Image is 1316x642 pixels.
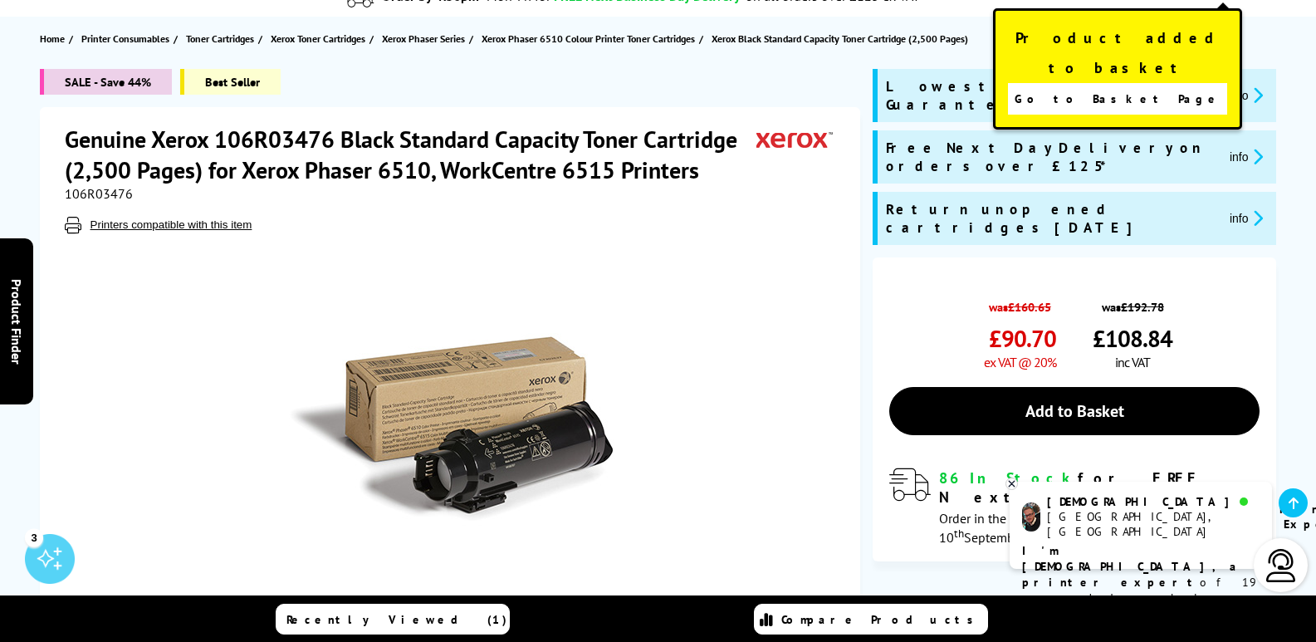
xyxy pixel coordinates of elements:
[271,30,369,47] a: Xerox Toner Cartridges
[482,30,699,47] a: Xerox Phaser 6510 Colour Printer Toner Cartridges
[186,30,254,47] span: Toner Cartridges
[1121,299,1164,315] strike: £192.78
[993,8,1242,130] div: Product added to basket
[1047,509,1259,539] div: [GEOGRAPHIC_DATA], [GEOGRAPHIC_DATA]
[754,604,988,635] a: Compare Products
[65,185,133,202] span: 106R03476
[40,69,172,95] span: SALE - Save 44%
[1008,299,1051,315] strike: £160.65
[276,604,510,635] a: Recently Viewed (1)
[889,387,1260,435] a: Add to Basket
[939,510,1214,546] span: Order in the next for Free Delivery [DATE] 10 September!
[289,267,614,592] img: Xerox 106R03476 Black Standard Capacity Toner Cartridge (2,500 Pages)
[889,468,1260,545] div: modal_delivery
[712,30,968,47] span: Xerox Black Standard Capacity Toner Cartridge (2,500 Pages)
[954,526,964,541] sup: th
[886,139,1216,175] span: Free Next Day Delivery on orders over £125*
[1015,87,1221,110] span: Go to Basket Page
[781,612,982,627] span: Compare Products
[1008,83,1227,115] a: Go to Basket Page
[1225,86,1269,105] button: promo-description
[1225,147,1269,166] button: promo-description
[286,612,507,627] span: Recently Viewed (1)
[186,30,258,47] a: Toner Cartridges
[482,30,695,47] span: Xerox Phaser 6510 Colour Printer Toner Cartridges
[1047,494,1259,509] div: [DEMOGRAPHIC_DATA]
[86,218,257,232] button: Printers compatible with this item
[25,528,43,546] div: 3
[81,30,174,47] a: Printer Consumables
[1225,208,1269,228] button: promo-description
[1265,549,1298,582] img: user-headset-light.svg
[40,30,65,47] span: Home
[1115,354,1150,370] span: inc VAT
[939,468,1260,507] div: for FREE Next Day Delivery
[1022,502,1040,532] img: chris-livechat.png
[712,30,972,47] a: Xerox Black Standard Capacity Toner Cartridge (2,500 Pages)
[989,323,1056,354] span: £90.70
[886,77,1216,114] span: Lowest Price Guaranteed
[382,30,469,47] a: Xerox Phaser Series
[1022,543,1260,638] p: of 19 years! I can help you choose the right product
[81,30,169,47] span: Printer Consumables
[939,468,1078,488] span: 86 In Stock
[180,69,281,95] span: Best Seller
[1093,291,1172,315] span: was
[756,124,833,154] img: Xerox
[886,200,1216,237] span: Return unopened cartridges [DATE]
[984,291,1056,315] span: was
[1022,543,1241,590] b: I'm [DEMOGRAPHIC_DATA], a printer expert
[271,30,365,47] span: Xerox Toner Cartridges
[984,354,1056,370] span: ex VAT @ 20%
[40,30,69,47] a: Home
[65,124,756,185] h1: Genuine Xerox 106R03476 Black Standard Capacity Toner Cartridge (2,500 Pages) for Xerox Phaser 65...
[8,278,25,364] span: Product Finder
[382,30,465,47] span: Xerox Phaser Series
[1093,323,1172,354] span: £108.84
